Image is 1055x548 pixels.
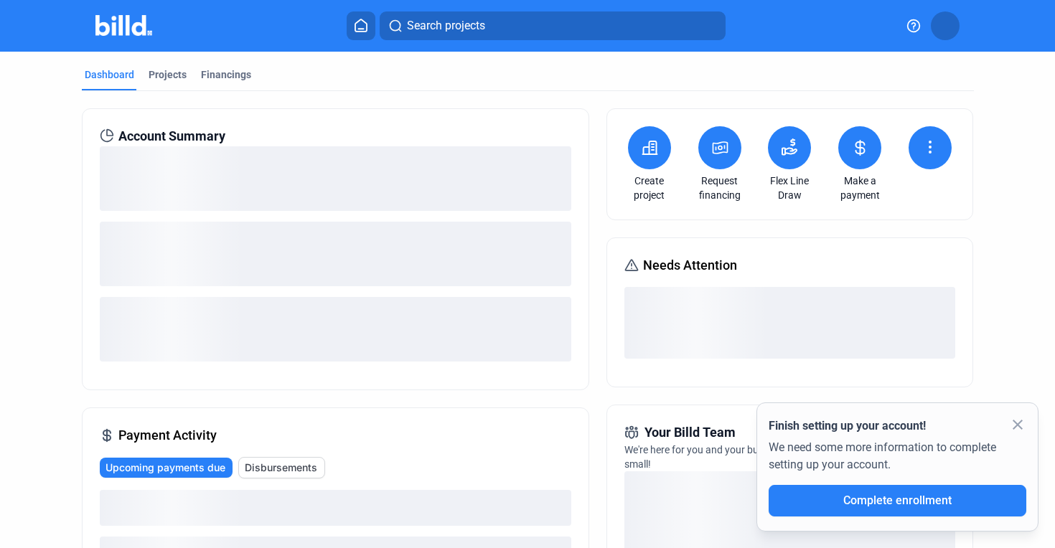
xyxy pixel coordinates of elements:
[100,146,571,211] div: loading
[843,493,952,507] span: Complete enrollment
[105,460,225,475] span: Upcoming payments due
[769,435,1026,485] div: We need some more information to complete setting up your account.
[835,174,885,202] a: Make a payment
[245,460,317,475] span: Disbursements
[118,126,225,146] span: Account Summary
[100,297,571,362] div: loading
[407,17,485,34] span: Search projects
[201,67,251,82] div: Financings
[95,15,152,36] img: Billd Company Logo
[85,67,134,82] div: Dashboard
[769,417,1026,435] div: Finish setting up your account!
[624,174,675,202] a: Create project
[380,11,726,40] button: Search projects
[100,490,571,526] div: loading
[624,287,955,359] div: loading
[149,67,187,82] div: Projects
[644,422,736,443] span: Your Billd Team
[624,444,954,470] span: We're here for you and your business. Reach out anytime for needs big and small!
[769,485,1026,516] button: Complete enrollment
[764,174,815,202] a: Flex Line Draw
[238,457,325,478] button: Disbursements
[100,222,571,286] div: loading
[643,255,737,275] span: Needs Attention
[695,174,745,202] a: Request financing
[1009,416,1026,433] mat-icon: close
[118,425,217,445] span: Payment Activity
[100,458,233,478] button: Upcoming payments due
